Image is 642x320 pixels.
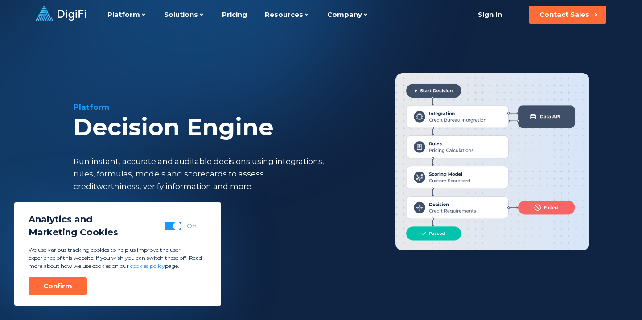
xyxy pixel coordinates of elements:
a: cookies policy [130,263,165,269]
div: Platform [74,102,367,112]
button: Contact Sales [529,6,606,24]
div: On [187,222,197,230]
span: Marketing Cookies [29,226,118,239]
button: Confirm [29,277,87,295]
span: Analytics and [29,213,118,226]
div: Contact Sales [539,10,589,19]
div: Run instant, accurate and auditable decisions using integrations, rules, formulas, models and sco... [74,155,327,193]
a: Sign In [467,6,513,24]
div: Decision Engine [74,114,367,141]
p: We use various tracking cookies to help us improve the user experience of this website. If you wi... [29,246,207,270]
div: Confirm [43,282,72,291]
